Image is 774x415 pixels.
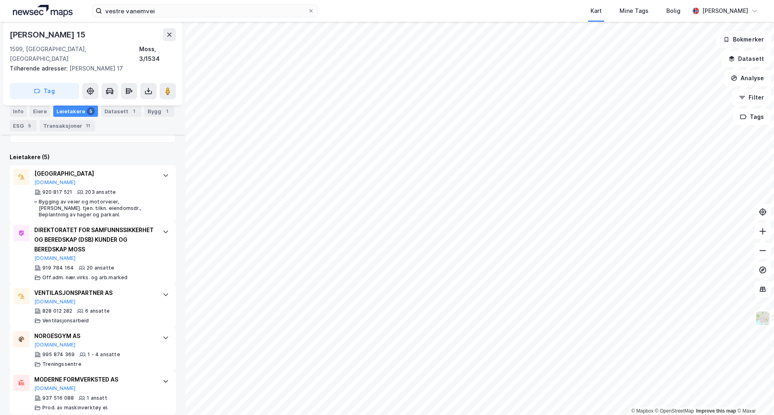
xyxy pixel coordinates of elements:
div: 1 [163,107,171,115]
div: [PERSON_NAME] 15 [10,28,87,41]
div: [PERSON_NAME] 17 [10,64,169,73]
button: [DOMAIN_NAME] [34,385,76,392]
button: [DOMAIN_NAME] [34,179,76,186]
div: 5 [25,122,33,130]
div: DIREKTORATET FOR SAMFUNNSSIKKERHET OG BEREDSKAP (DSB) KUNDER OG BEREDSKAP MOSS [34,225,154,254]
div: 828 012 282 [42,308,72,314]
img: Z [755,311,770,326]
div: 203 ansatte [85,189,116,195]
button: Tag [10,83,79,99]
button: Filter [732,89,771,106]
div: 1 - 4 ansatte [88,351,120,358]
div: Info [10,106,27,117]
div: Datasett [101,106,141,117]
div: Off.adm. nær.virks. og arb.marked [42,274,128,281]
div: 920 817 521 [42,189,72,195]
button: Datasett [722,51,771,67]
a: OpenStreetMap [655,408,694,414]
button: [DOMAIN_NAME] [34,342,76,348]
div: 6 ansatte [85,308,110,314]
span: Tilhørende adresser: [10,65,69,72]
div: 1 ansatt [87,395,107,401]
div: 20 ansatte [87,265,114,271]
a: Mapbox [631,408,653,414]
div: 5 [87,107,95,115]
div: Transaksjoner [40,120,95,131]
div: 919 784 164 [42,265,74,271]
div: VENTILASJONSPARTNER AS [34,288,154,298]
button: [DOMAIN_NAME] [34,255,76,261]
div: ESG [10,120,37,131]
div: 1599, [GEOGRAPHIC_DATA], [GEOGRAPHIC_DATA] [10,44,139,64]
div: Leietakere (5) [10,152,176,162]
button: Analyse [724,70,771,86]
div: 1 [130,107,138,115]
div: [PERSON_NAME] [702,6,748,16]
div: 937 516 088 [42,395,74,401]
div: Moss, 3/1534 [139,44,176,64]
div: Treningssentre [42,361,81,367]
button: [DOMAIN_NAME] [34,299,76,305]
div: 11 [84,122,92,130]
div: NORGESGYM AS [34,331,154,341]
div: Bygg [144,106,174,117]
img: logo.a4113a55bc3d86da70a041830d287a7e.svg [13,5,73,17]
button: Bokmerker [716,31,771,48]
div: Eiere [30,106,50,117]
div: Leietakere [53,106,98,117]
div: Bolig [666,6,680,16]
button: Tags [733,109,771,125]
div: MODERNE FORMVERKSTED AS [34,375,154,384]
div: Prod. av maskinverktøy el. [42,405,108,411]
iframe: Chat Widget [734,376,774,415]
div: 995 874 369 [42,351,75,358]
div: Ventilasjonsarbeid [42,317,89,324]
div: Bygging av veier og motorveier, [PERSON_NAME]. tjen. tilkn. eiendomsdr., Beplantning av hager og ... [39,199,154,218]
div: Kart [590,6,602,16]
div: [GEOGRAPHIC_DATA] [34,169,154,178]
a: Improve this map [696,408,736,414]
div: Mine Tags [620,6,649,16]
input: Søk på adresse, matrikkel, gårdeiere, leietakere eller personer [102,5,308,17]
